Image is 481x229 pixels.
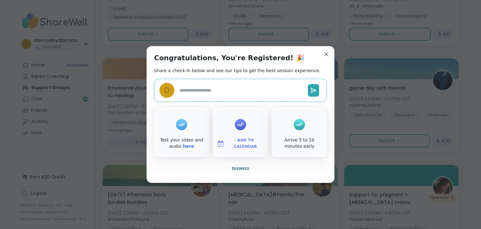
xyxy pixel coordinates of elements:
[154,54,304,62] h1: Congratulations, You're Registered! 🎉
[154,162,327,175] button: Dismiss
[154,67,320,74] h2: Share a check-in below and see our tips to get the best session experience.
[273,137,326,149] div: Arrive 5 to 10 minutes early
[227,137,264,150] span: Add to Calendar
[217,140,224,147] img: ShareWell Logomark
[183,144,194,149] a: here
[214,137,267,150] button: Add to Calendar
[164,85,170,96] span: d
[232,167,249,171] span: Dismiss
[155,137,208,149] div: Test your video and audio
